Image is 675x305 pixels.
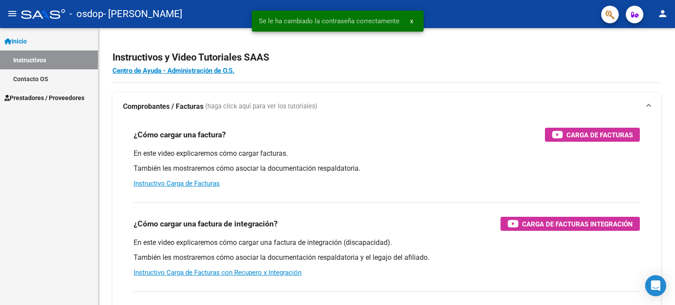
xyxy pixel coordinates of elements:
span: (haga click aquí para ver los tutoriales) [205,102,317,111]
button: x [403,13,420,29]
span: - osdop [69,4,103,24]
span: x [410,17,413,25]
span: Carga de Facturas Integración [522,219,633,230]
span: - [PERSON_NAME] [103,4,182,24]
span: Prestadores / Proveedores [4,93,84,103]
mat-icon: person [657,8,668,19]
p: También les mostraremos cómo asociar la documentación respaldatoria. [134,164,640,173]
span: Carga de Facturas [566,129,633,140]
mat-icon: menu [7,8,18,19]
div: Open Intercom Messenger [645,275,666,296]
p: En este video explicaremos cómo cargar facturas. [134,149,640,158]
p: También les mostraremos cómo asociar la documentación respaldatoria y el legajo del afiliado. [134,253,640,262]
strong: Comprobantes / Facturas [123,102,203,111]
a: Centro de Ayuda - Administración de O.S. [112,67,234,75]
a: Instructivo Carga de Facturas [134,179,220,187]
h2: Instructivos y Video Tutoriales SAAS [112,49,661,66]
p: En este video explicaremos cómo cargar una factura de integración (discapacidad). [134,238,640,248]
h3: ¿Cómo cargar una factura de integración? [134,218,278,230]
a: Instructivo Carga de Facturas con Recupero x Integración [134,269,301,276]
h3: ¿Cómo cargar una factura? [134,129,226,141]
span: Se le ha cambiado la contraseña correctamente [259,17,399,25]
button: Carga de Facturas [545,128,640,142]
mat-expansion-panel-header: Comprobantes / Facturas (haga click aquí para ver los tutoriales) [112,93,661,121]
span: Inicio [4,36,27,46]
button: Carga de Facturas Integración [501,217,640,231]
